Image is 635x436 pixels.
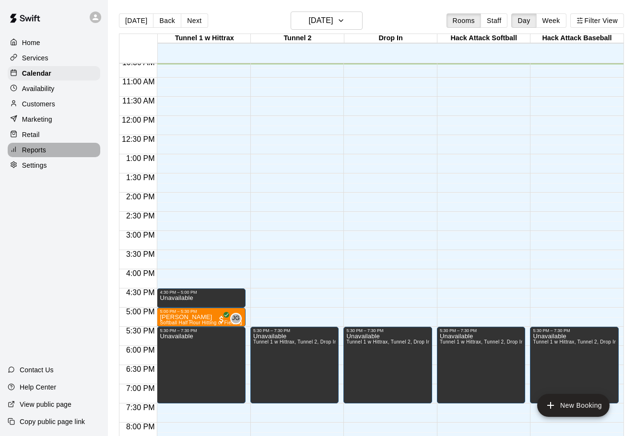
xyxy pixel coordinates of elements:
span: 2:00 PM [124,193,157,201]
div: 4:30 PM – 5:00 PM [160,290,243,295]
button: Back [153,13,181,28]
p: Availability [22,84,55,93]
div: Jaden Goodwin [230,313,242,324]
p: Help Center [20,382,56,392]
div: 5:30 PM – 7:30 PM: Unavailable [343,327,432,403]
div: 5:30 PM – 7:30 PM [160,328,243,333]
p: Copy public page link [20,417,85,426]
span: 6:00 PM [124,346,157,354]
a: Customers [8,97,100,111]
p: Settings [22,161,47,170]
a: Marketing [8,112,100,126]
span: Tunnel 1 w Hittrax, Tunnel 2, Drop In, Hack Attack Softball, Hack Attack Baseball [346,339,530,344]
p: Customers [22,99,55,109]
span: 12:00 PM [119,116,157,124]
a: Services [8,51,100,65]
div: 5:30 PM – 7:30 PM [253,328,336,333]
span: 12:30 PM [119,135,157,143]
a: Settings [8,158,100,172]
div: 5:30 PM – 7:30 PM [533,328,616,333]
p: Reports [22,145,46,155]
span: 4:30 PM [124,288,157,297]
span: JG [232,314,240,323]
a: Calendar [8,66,100,80]
button: Day [511,13,536,28]
div: Tunnel 1 w Hittrax [158,34,251,43]
span: 1:00 PM [124,154,157,162]
h6: [DATE] [308,14,333,27]
a: Retail [8,127,100,142]
div: 5:30 PM – 7:30 PM [440,328,523,333]
div: Hack Attack Baseball [530,34,623,43]
span: 4:00 PM [124,269,157,277]
span: 3:30 PM [124,250,157,258]
a: Availability [8,81,100,96]
span: 1:30 PM [124,173,157,182]
div: 5:30 PM – 7:30 PM: Unavailable [157,327,246,403]
button: Week [536,13,566,28]
div: 5:00 PM – 5:30 PM [160,309,243,314]
span: 2:30 PM [124,212,157,220]
div: 4:30 PM – 5:00 PM: Unavailable [157,288,246,308]
button: Filter View [570,13,624,28]
div: Tunnel 2 [251,34,344,43]
p: Services [22,53,48,63]
p: View public page [20,400,71,409]
span: Tunnel 1 w Hittrax, Tunnel 2, Drop In, Hack Attack Softball, Hack Attack Baseball [440,339,623,344]
span: Tunnel 1 w Hittrax, Tunnel 2, Drop In, Hack Attack Softball, Hack Attack Baseball [253,339,437,344]
a: Reports [8,143,100,157]
span: 3:00 PM [124,231,157,239]
a: Home [8,35,100,50]
div: 5:30 PM – 7:30 PM: Unavailable [530,327,619,403]
button: Next [181,13,208,28]
span: 8:00 PM [124,423,157,431]
button: Rooms [447,13,481,28]
div: Drop In [344,34,437,43]
button: add [537,394,610,417]
p: Contact Us [20,365,54,375]
span: 11:00 AM [120,78,157,86]
button: [DATE] [119,13,153,28]
div: 5:30 PM – 7:30 PM [346,328,429,333]
p: Retail [22,130,40,139]
button: Staff [481,13,508,28]
span: 5:30 PM [124,327,157,335]
p: Home [22,38,40,47]
span: Softball Half Hour Hitting or Fielding Lesson with [PERSON_NAME] [160,320,314,325]
button: [DATE] [291,11,363,30]
div: 5:30 PM – 7:30 PM: Unavailable [437,327,526,403]
div: 5:30 PM – 7:30 PM: Unavailable [250,327,339,403]
p: Marketing [22,115,52,124]
span: 6:30 PM [124,365,157,373]
span: 11:30 AM [120,97,157,105]
span: All customers have paid [217,315,226,324]
div: Hack Attack Softball [437,34,530,43]
span: 7:00 PM [124,384,157,392]
span: 7:30 PM [124,403,157,412]
span: 5:00 PM [124,308,157,316]
p: Calendar [22,69,51,78]
div: 5:00 PM – 5:30 PM: Stella Numssen [157,308,246,327]
span: Jaden Goodwin [234,313,242,324]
